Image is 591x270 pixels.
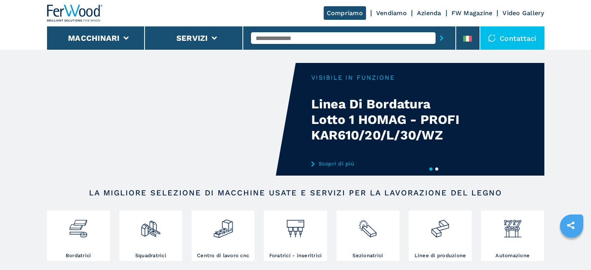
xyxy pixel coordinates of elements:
[66,252,91,259] h3: Bordatrici
[415,252,466,259] h3: Linee di produzione
[336,211,399,261] a: Sezionatrici
[430,213,450,239] img: linee_di_produzione_2.png
[435,167,438,171] button: 2
[324,6,366,20] a: Compriamo
[452,9,493,17] a: FW Magazine
[269,252,322,259] h3: Foratrici - inseritrici
[197,252,249,259] h3: Centro di lavoro cnc
[135,252,166,259] h3: Squadratrici
[264,211,327,261] a: Foratrici - inseritrici
[417,9,441,17] a: Azienda
[429,167,432,171] button: 1
[352,252,383,259] h3: Sezionatrici
[311,160,464,167] a: Scopri di più
[176,33,208,43] button: Servizi
[192,211,255,261] a: Centro di lavoro cnc
[68,33,120,43] button: Macchinari
[436,29,448,47] button: submit-button
[119,211,182,261] a: Squadratrici
[213,213,234,239] img: centro_di_lavoro_cnc_2.png
[481,211,544,261] a: Automazione
[72,188,520,197] h2: LA MIGLIORE SELEZIONE DI MACCHINE USATE E SERVIZI PER LA LAVORAZIONE DEL LEGNO
[47,211,110,261] a: Bordatrici
[47,63,296,176] video: Your browser does not support the video tag.
[561,216,581,235] a: sharethis
[409,211,472,261] a: Linee di produzione
[357,213,378,239] img: sezionatrici_2.png
[488,34,496,42] img: Contattaci
[502,213,523,239] img: automazione.png
[376,9,407,17] a: Vendiamo
[47,5,103,22] img: Ferwood
[502,9,544,17] a: Video Gallery
[285,213,306,239] img: foratrici_inseritrici_2.png
[480,26,544,50] div: Contattaci
[68,213,89,239] img: bordatrici_1.png
[140,213,161,239] img: squadratrici_2.png
[495,252,530,259] h3: Automazione
[558,235,585,264] iframe: Chat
